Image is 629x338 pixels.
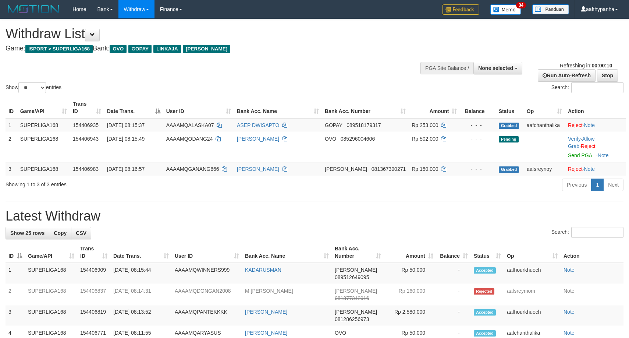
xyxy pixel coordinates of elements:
th: User ID: activate to sort column ascending [172,242,242,263]
th: Bank Acc. Name: activate to sort column ascending [242,242,332,263]
select: Showentries [18,82,46,93]
td: · · [565,132,626,162]
td: 2 [6,284,25,305]
td: aafsreymom [504,284,561,305]
label: Search: [551,82,623,93]
span: AAAAMQGANANG666 [166,166,219,172]
td: AAAAMQWINNERS999 [172,263,242,284]
span: [PERSON_NAME] [335,309,377,315]
td: Rp 2,580,000 [384,305,436,326]
span: AAAAMQALASKA07 [166,122,214,128]
span: Rejected [474,288,494,295]
span: AAAAMQODANG24 [166,136,213,142]
img: MOTION_logo.png [6,4,61,15]
td: SUPERLIGA168 [25,305,77,326]
a: Note [564,288,575,294]
a: Note [564,267,575,273]
a: Note [564,309,575,315]
td: 154406909 [77,263,110,284]
span: Copy 081286256973 to clipboard [335,316,369,322]
a: Reject [581,143,596,149]
span: Pending [499,136,519,142]
a: [PERSON_NAME] [237,136,279,142]
td: · [565,118,626,132]
a: Copy [49,227,71,239]
div: Showing 1 to 3 of 3 entries [6,178,257,188]
th: Status: activate to sort column ascending [471,242,504,263]
td: aafsreynoy [524,162,565,176]
a: 1 [591,179,604,191]
th: Amount: activate to sort column ascending [409,97,460,118]
a: Note [598,152,609,158]
span: Copy 089518179317 to clipboard [347,122,381,128]
th: Action [565,97,626,118]
td: aafhourkhuoch [504,263,561,284]
span: [DATE] 08:15:37 [107,122,145,128]
span: Copy [54,230,67,236]
a: Next [603,179,623,191]
th: ID [6,97,17,118]
span: Show 25 rows [10,230,45,236]
span: Rp 253.000 [412,122,438,128]
img: panduan.png [532,4,569,14]
td: SUPERLIGA168 [17,162,70,176]
span: LINKAJA [153,45,181,53]
span: [DATE] 08:15:49 [107,136,145,142]
a: Verify [568,136,581,142]
td: 2 [6,132,17,162]
span: OVO [110,45,127,53]
span: [PERSON_NAME] [335,267,377,273]
span: 34 [516,2,526,8]
span: Copy 085296004606 to clipboard [341,136,375,142]
span: Accepted [474,267,496,274]
span: Grabbed [499,166,519,173]
th: Balance: activate to sort column ascending [436,242,471,263]
span: [PERSON_NAME] [325,166,367,172]
a: Reject [568,122,583,128]
span: Grabbed [499,123,519,129]
a: Note [584,166,595,172]
td: AAAAMQPANTEKKKK [172,305,242,326]
span: Rp 502.000 [412,136,438,142]
th: Op: activate to sort column ascending [524,97,565,118]
span: 154406943 [73,136,99,142]
input: Search: [571,82,623,93]
a: Send PGA [568,152,592,158]
td: SUPERLIGA168 [17,132,70,162]
th: Date Trans.: activate to sort column descending [104,97,163,118]
td: SUPERLIGA168 [17,118,70,132]
td: · [565,162,626,176]
span: Copy 081377342016 to clipboard [335,295,369,301]
td: 3 [6,162,17,176]
span: GOPAY [325,122,342,128]
td: [DATE] 08:15:44 [110,263,172,284]
th: Bank Acc. Number: activate to sort column ascending [322,97,409,118]
td: SUPERLIGA168 [25,263,77,284]
td: 154406819 [77,305,110,326]
a: Stop [597,69,618,82]
span: None selected [478,65,513,71]
th: Amount: activate to sort column ascending [384,242,436,263]
span: OVO [325,136,336,142]
span: [DATE] 08:16:57 [107,166,145,172]
div: - - - [463,135,493,142]
th: Action [561,242,623,263]
td: aafchanthalika [524,118,565,132]
th: Balance [460,97,495,118]
td: 154406837 [77,284,110,305]
th: Trans ID: activate to sort column ascending [77,242,110,263]
h1: Withdraw List [6,27,412,41]
img: Button%20Memo.svg [490,4,521,15]
td: Rp 50,000 [384,263,436,284]
div: - - - [463,165,493,173]
a: KADARUSMAN [245,267,281,273]
th: Trans ID: activate to sort column ascending [70,97,104,118]
a: CSV [71,227,91,239]
span: Refreshing in: [560,63,612,68]
th: ID: activate to sort column descending [6,242,25,263]
th: Date Trans.: activate to sort column ascending [110,242,172,263]
button: None selected [473,62,522,74]
a: [PERSON_NAME] [245,309,287,315]
th: Game/API: activate to sort column ascending [25,242,77,263]
th: Bank Acc. Number: activate to sort column ascending [332,242,384,263]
